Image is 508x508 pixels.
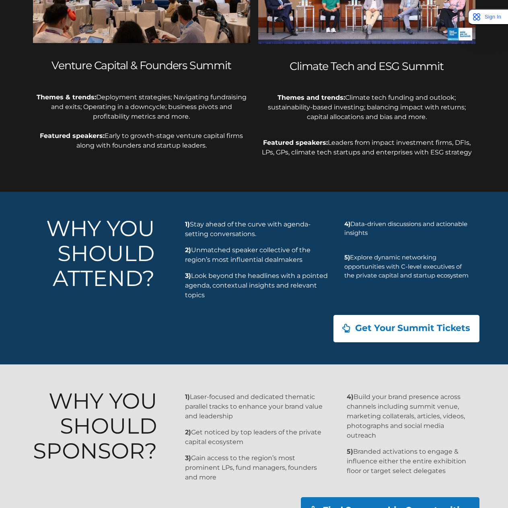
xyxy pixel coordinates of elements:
p: Explore dynamic networking opportunities with C-level executives of the private capital and start... [344,253,470,280]
p: Branded activations to engage & influence either the entire exhibition floor or target select del... [347,447,470,476]
b: 4) [347,393,354,401]
b: 2) [185,246,191,254]
p: Laser-focused and dedicated thematic parallel tracks to enhance your brand value and leadership [185,392,329,421]
span: WHY YOU SHOULD SPONSOR? [33,388,157,464]
b: 5) [344,253,350,261]
b: 4) [344,220,350,228]
p: Look beyond the headlines with a pointed agenda, contextual insights and relevant topics [185,271,329,300]
p: Climate tech funding and outlook; sustainability-based investing; balancing impact with returns; ... [258,93,475,122]
p: Unmatched speaker collective of the region’s most influential dealmakers [185,245,329,265]
h2: Climate Tech and ESG Summit [258,60,475,73]
strong: 5) [347,448,353,455]
p: Deployment strategies; Navigating fundraising and exits; Operating in a downcycle; business pivot... [33,93,250,150]
h2: Venture Capital & Founders Summit​ [33,59,250,72]
b: 1) [185,393,190,401]
p: Data-driven discussions and actionable insights [344,220,470,247]
span: WHY YOU SHOULD ATTEND? [46,215,155,292]
p: Get noticed by top leaders of the private capital ecosystem [185,428,329,447]
b: Themes and trends: [278,94,345,101]
span: Get Your Summit Tickets [355,324,470,333]
strong: 2) [185,428,191,436]
b: 3) [185,454,191,462]
p: Leaders from impact investment firms, DFIs, LPs, GPs, climate tech startups and enterprises with ... [258,128,475,157]
b: Featured speakers: [40,132,105,140]
b: Featured speakers: [263,139,328,146]
b: 1) [185,220,190,228]
b: 3) [185,272,191,280]
p: Stay ahead of the curve with agenda-setting conversations. [185,220,329,239]
a: Get Your Summit Tickets [333,315,479,342]
p: Gain access to the region’s most prominent LPs, fund managers, founders and more [185,453,329,482]
p: Build your brand presence across channels including summit venue, marketing collaterals, articles... [347,392,470,440]
b: Themes & trends: [37,93,96,101]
